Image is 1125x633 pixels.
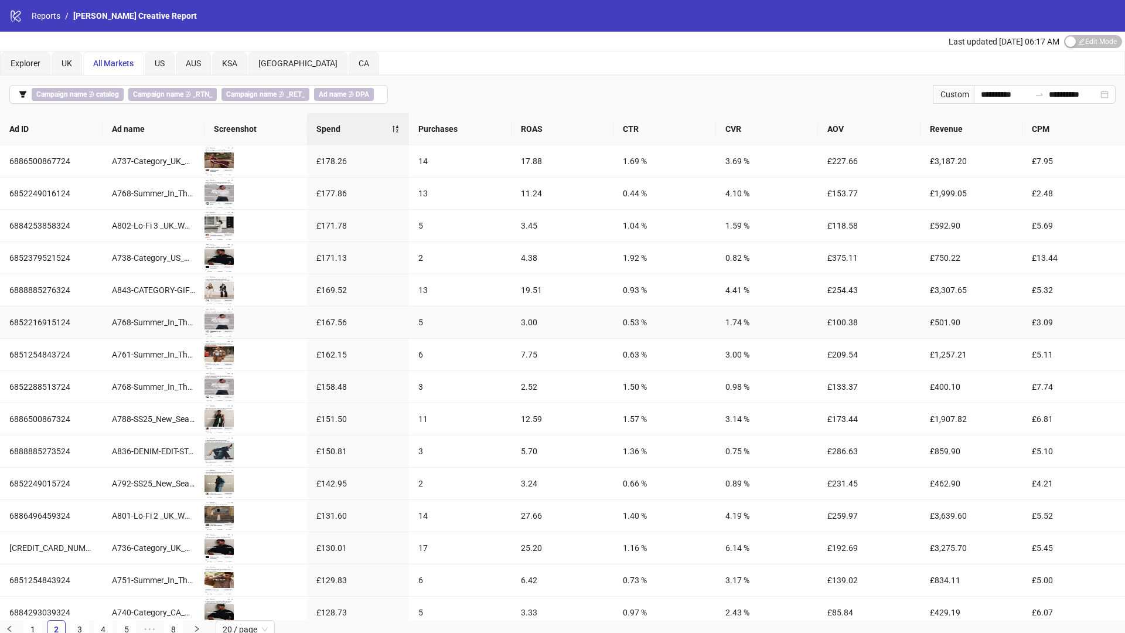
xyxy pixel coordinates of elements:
b: Campaign name [36,90,87,98]
span: Ad ID [9,122,93,135]
th: Screenshot [204,113,307,145]
div: £5.32 [1032,284,1116,297]
div: 0.44 % [623,187,707,200]
div: £7.95 [1032,155,1116,168]
div: 4.19 % [725,509,809,522]
div: 17.88 [521,155,605,168]
div: £3,307.65 [930,284,1014,297]
div: 3.00 % [725,348,809,361]
span: CPM [1032,122,1116,135]
div: £462.90 [930,477,1014,490]
div: 6886500867324 [9,413,93,426]
div: 1.59 % [725,219,809,232]
div: £153.77 [827,187,911,200]
div: A768-Summer_In_The_City_UK_MW_English_VID1_EN_VID_NONE_SP_24072025_M_CC_SC1_USP1_EOSS_ – Copy [112,187,196,200]
div: £151.50 [316,413,400,426]
div: 5.70 [521,445,605,458]
div: £13.44 [1032,251,1116,264]
div: 3 [418,445,502,458]
div: 6886500867724 [9,155,93,168]
div: A802-Lo-Fi 3 _UK_WW_English_VID3_EN_VID_NONE_SP_24072025_F_CC_SC1_USP1_EOSS_ [112,219,196,232]
div: 7.75 [521,348,605,361]
div: 6851254843724 [9,348,93,361]
div: £162.15 [316,348,400,361]
b: catalog [96,90,119,98]
div: £259.97 [827,509,911,522]
div: 5 [418,606,502,619]
div: 3.33 [521,606,605,619]
div: 2 [418,251,502,264]
div: A737-Category_UK_WW_English_VID_EN_VID_NONE_SP_24072025_F_CC_SC1_USP1_EOSS_ – Copy 2 [112,155,196,168]
span: Ad name [112,122,196,135]
div: 6886496459324 [9,509,93,522]
div: £142.95 [316,477,400,490]
div: A768-Summer_In_The_City_UK_MW_English_VID1_EN_VID_NONE_SP_24072025_M_CC_SC1_USP1_EOSS_ – Copy [112,380,196,393]
span: [GEOGRAPHIC_DATA] [258,59,337,68]
div: 6852288513724 [9,380,93,393]
th: Ad name [103,113,205,145]
div: A751-Summer_In_The_City_CA_MW_English_IMG1_EN_IMG_NONE_SP_24072025_M_CC_SC1_USP1_EOSS_ – Copy [112,574,196,587]
span: ∌ [128,88,217,101]
div: £209.54 [827,348,911,361]
div: 14 [418,155,502,168]
div: 0.63 % [623,348,707,361]
div: £1,257.21 [930,348,1014,361]
div: 5 [418,316,502,329]
div: 4.38 [521,251,605,264]
div: £178.26 [316,155,400,168]
span: Revenue [930,122,1014,135]
div: 12.59 [521,413,605,426]
span: ROAS [521,122,605,135]
span: right [193,625,200,632]
div: £227.66 [827,155,911,168]
th: Purchases [409,113,512,145]
div: 6888885276324 [9,284,93,297]
span: Explorer [11,59,40,68]
div: £118.58 [827,219,911,232]
div: 1.50 % [623,380,707,393]
div: £5.00 [1032,574,1116,587]
div: £5.69 [1032,219,1116,232]
div: A736-Category_UK_MW_English_VID_EN_VID_NONE_SP_24072025_M_CC_SC1_USP1_EOSS_ – Copy [112,542,196,554]
div: 2.43 % [725,606,809,619]
div: A738-Category_US_MW_English_VID_EN_VID_NONE_SP_24072025_M_CC_SC1_USP1_EOSS_ – Copy [112,251,196,264]
div: 13 [418,284,502,297]
div: A792-SS25_New_Season_UK_MW_English_VID1_EN_VID_NONE_SP_24072025_M_CC_SC1_USP1_EOSS_ – Copy [112,477,196,490]
span: CA [359,59,369,68]
div: £171.78 [316,219,400,232]
div: A836-DENIM-EDIT-STATIC-WW_EN_IMG_NONE_CP_13082025_F_CC_SC1_USP11_DENIM_ – Copy [112,445,196,458]
div: £173.44 [827,413,911,426]
b: Campaign name [133,90,183,98]
div: 3.00 [521,316,605,329]
div: 11 [418,413,502,426]
div: 1.40 % [623,509,707,522]
div: £5.10 [1032,445,1116,458]
div: 0.75 % [725,445,809,458]
div: 6888885273524 [9,445,93,458]
div: A843-CATEGORY-GIFS-AUG-WW_EN_VID_NONE_CP_13082025_F_CC_SC1_USP8_NEWSEASON_ – Copy [112,284,196,297]
li: / [65,9,69,22]
b: Ad name [319,90,346,98]
div: £254.43 [827,284,911,297]
div: 0.66 % [623,477,707,490]
th: CPM [1022,113,1125,145]
div: £3,275.70 [930,542,1014,554]
span: ∌ [314,88,374,101]
div: £4.21 [1032,477,1116,490]
div: 6884253858324 [9,219,93,232]
div: £150.81 [316,445,400,458]
div: 3.24 [521,477,605,490]
span: UK [62,59,72,68]
div: £6.07 [1032,606,1116,619]
div: 4.10 % [725,187,809,200]
div: 3.17 % [725,574,809,587]
div: A801-Lo-Fi 2 _UK_WW_English_VID2_EN_VID_NONE_SP_24072025_F_CC_SC1_USP1_EOSS_ – Copy [112,509,196,522]
div: 6 [418,348,502,361]
div: 25.20 [521,542,605,554]
span: Last updated [DATE] 06:17 AM [949,37,1059,46]
div: £158.48 [316,380,400,393]
div: 0.53 % [623,316,707,329]
div: £7.74 [1032,380,1116,393]
th: Spend [307,113,410,145]
div: £834.11 [930,574,1014,587]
